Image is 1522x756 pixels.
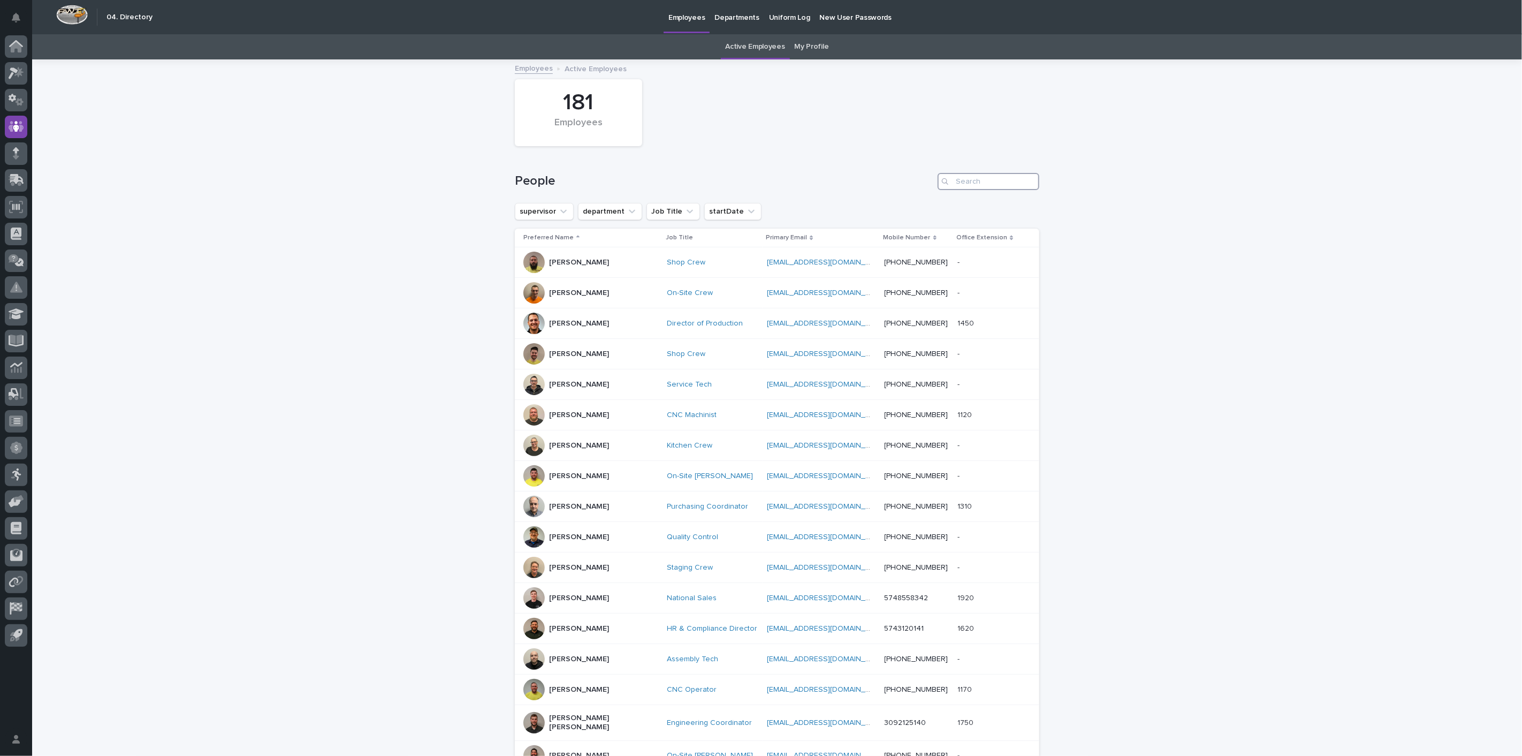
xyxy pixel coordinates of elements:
div: Notifications [13,13,27,30]
a: 3092125140 [885,719,926,727]
tr: [PERSON_NAME]Kitchen Crew [EMAIL_ADDRESS][DOMAIN_NAME] [PHONE_NUMBER]-- [515,430,1039,461]
p: 1310 [957,500,974,511]
a: [PHONE_NUMBER] [885,533,948,541]
p: [PERSON_NAME] [549,624,609,633]
a: [PHONE_NUMBER] [885,381,948,388]
p: - [957,286,962,298]
a: [EMAIL_ADDRESS][DOMAIN_NAME] [767,472,888,480]
a: Purchasing Coordinator [667,502,748,511]
p: 1450 [957,317,976,328]
a: [PHONE_NUMBER] [885,442,948,449]
a: 5743120141 [885,625,924,632]
tr: [PERSON_NAME]HR & Compliance Director [EMAIL_ADDRESS][DOMAIN_NAME] 574312014116201620 [515,614,1039,644]
tr: [PERSON_NAME]Shop Crew [EMAIL_ADDRESS][DOMAIN_NAME] [PHONE_NUMBER]-- [515,247,1039,278]
a: Shop Crew [667,258,705,267]
p: - [957,653,962,664]
p: [PERSON_NAME] [549,502,609,511]
a: [EMAIL_ADDRESS][DOMAIN_NAME] [767,655,888,663]
p: - [957,561,962,572]
p: [PERSON_NAME] [549,258,609,267]
p: 1620 [957,622,976,633]
a: [PHONE_NUMBER] [885,320,948,327]
p: [PERSON_NAME] [549,380,609,389]
p: - [957,439,962,450]
tr: [PERSON_NAME]Director of Production [EMAIL_ADDRESS][DOMAIN_NAME] [PHONE_NUMBER]14501450 [515,308,1039,339]
p: [PERSON_NAME] [549,319,609,328]
tr: [PERSON_NAME] [PERSON_NAME]Engineering Coordinator [EMAIL_ADDRESS][DOMAIN_NAME] 309212514017501750 [515,705,1039,741]
p: [PERSON_NAME] [549,350,609,359]
p: Office Extension [956,232,1007,244]
tr: [PERSON_NAME]CNC Machinist [EMAIL_ADDRESS][DOMAIN_NAME] [PHONE_NUMBER]11201120 [515,400,1039,430]
a: [PHONE_NUMBER] [885,686,948,693]
a: [EMAIL_ADDRESS][DOMAIN_NAME] [767,289,888,297]
a: [EMAIL_ADDRESS][DOMAIN_NAME] [767,503,888,510]
button: department [578,203,642,220]
p: - [957,378,962,389]
tr: [PERSON_NAME]Staging Crew [EMAIL_ADDRESS][DOMAIN_NAME] [PHONE_NUMBER]-- [515,553,1039,583]
a: Director of Production [667,319,743,328]
p: [PERSON_NAME] [549,411,609,420]
a: Shop Crew [667,350,705,359]
a: National Sales [667,594,717,603]
a: 5748558342 [885,594,929,602]
p: [PERSON_NAME] [549,594,609,603]
tr: [PERSON_NAME]Purchasing Coordinator [EMAIL_ADDRESS][DOMAIN_NAME] [PHONE_NUMBER]13101310 [515,492,1039,522]
p: Active Employees [565,62,627,74]
a: My Profile [795,34,829,59]
a: [EMAIL_ADDRESS][DOMAIN_NAME] [767,533,888,541]
a: On-Site Crew [667,289,713,298]
a: [EMAIL_ADDRESS][DOMAIN_NAME] [767,564,888,571]
a: Engineering Coordinator [667,719,752,728]
a: Service Tech [667,380,712,389]
p: Job Title [666,232,693,244]
p: [PERSON_NAME] [549,289,609,298]
p: Primary Email [766,232,807,244]
p: - [957,347,962,359]
tr: [PERSON_NAME]Shop Crew [EMAIL_ADDRESS][DOMAIN_NAME] [PHONE_NUMBER]-- [515,339,1039,369]
p: - [957,531,962,542]
a: [EMAIL_ADDRESS][DOMAIN_NAME] [767,442,888,449]
a: [EMAIL_ADDRESS][DOMAIN_NAME] [767,719,888,727]
tr: [PERSON_NAME]Service Tech [EMAIL_ADDRESS][DOMAIN_NAME] [PHONE_NUMBER]-- [515,369,1039,400]
tr: [PERSON_NAME]Assembly Tech [EMAIL_ADDRESS][DOMAIN_NAME] [PHONE_NUMBER]-- [515,644,1039,675]
tr: [PERSON_NAME]On-Site Crew [EMAIL_ADDRESS][DOMAIN_NAME] [PHONE_NUMBER]-- [515,278,1039,308]
a: CNC Operator [667,685,717,694]
p: [PERSON_NAME] [549,533,609,542]
p: [PERSON_NAME] [549,441,609,450]
p: 1120 [957,409,974,420]
button: startDate [704,203,762,220]
tr: [PERSON_NAME]On-Site [PERSON_NAME] [EMAIL_ADDRESS][DOMAIN_NAME] [PHONE_NUMBER]-- [515,461,1039,492]
a: HR & Compliance Director [667,624,757,633]
img: Workspace Logo [56,5,88,25]
a: [PHONE_NUMBER] [885,350,948,358]
button: Job Title [646,203,700,220]
tr: [PERSON_NAME]National Sales [EMAIL_ADDRESS][DOMAIN_NAME] 574855834219201920 [515,583,1039,614]
p: 1920 [957,592,976,603]
tr: [PERSON_NAME]CNC Operator [EMAIL_ADDRESS][DOMAIN_NAME] [PHONE_NUMBER]11701170 [515,675,1039,705]
h2: 04. Directory [106,13,153,22]
a: [PHONE_NUMBER] [885,503,948,510]
a: Active Employees [726,34,785,59]
tr: [PERSON_NAME]Quality Control [EMAIL_ADDRESS][DOMAIN_NAME] [PHONE_NUMBER]-- [515,522,1039,553]
p: [PERSON_NAME] [549,685,609,694]
a: [EMAIL_ADDRESS][DOMAIN_NAME] [767,411,888,419]
button: Notifications [5,6,27,29]
a: [PHONE_NUMBER] [885,564,948,571]
a: Kitchen Crew [667,441,712,450]
a: Employees [515,62,553,74]
a: Assembly Tech [667,655,718,664]
p: 1750 [957,716,976,728]
a: [EMAIL_ADDRESS][DOMAIN_NAME] [767,594,888,602]
a: [PHONE_NUMBER] [885,655,948,663]
a: [EMAIL_ADDRESS][DOMAIN_NAME] [767,259,888,266]
div: Employees [533,117,624,140]
a: [PHONE_NUMBER] [885,472,948,480]
a: On-Site [PERSON_NAME] [667,472,753,481]
p: 1170 [957,683,974,694]
div: Search [938,173,1039,190]
p: - [957,256,962,267]
p: [PERSON_NAME] [549,655,609,664]
p: [PERSON_NAME] [549,563,609,572]
a: [EMAIL_ADDRESS][DOMAIN_NAME] [767,350,888,358]
a: [PHONE_NUMBER] [885,411,948,419]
